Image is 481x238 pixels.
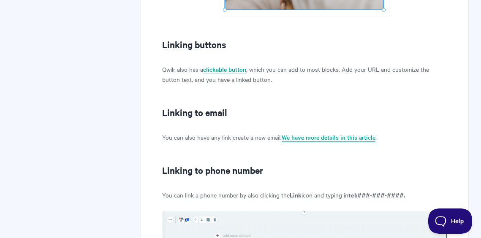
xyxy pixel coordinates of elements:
[348,190,405,199] b: tel:###-###-####.
[162,132,447,142] p: You can also have any link create a new email. .
[162,105,447,119] h2: Linking to email
[162,190,447,200] p: You can link a phone number by also clicking the icon and typing in
[428,208,473,234] iframe: Toggle Customer Support
[203,65,246,74] a: clickable button
[162,38,447,51] h2: Linking buttons
[162,163,447,177] h2: Linking to phone number
[162,64,447,84] p: Qwilr also has a , which you can add to most blocks. Add your URL and customize the button text, ...
[290,190,302,199] strong: Link
[282,133,375,142] a: We have more details in this article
